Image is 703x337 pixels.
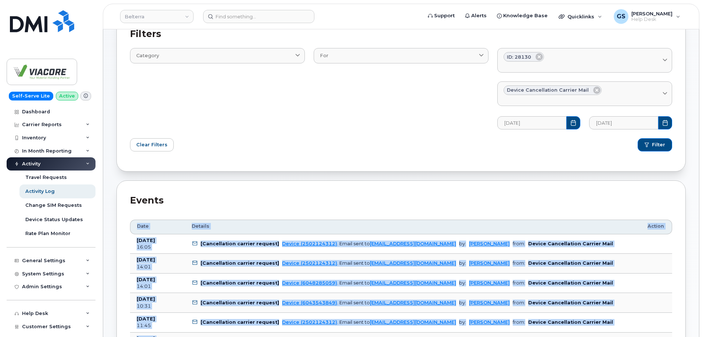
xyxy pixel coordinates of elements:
[513,280,525,286] span: from:
[201,300,279,305] b: [Cancellation carrier request]
[658,116,672,129] button: Choose Date
[201,319,279,325] b: [Cancellation carrier request]
[282,260,337,266] a: Device (2502124312)
[459,280,466,286] span: by:
[282,319,337,325] a: Device (2502124312)
[554,9,607,24] div: Quicklinks
[137,303,179,309] div: 10:31
[567,14,594,19] span: Quicklinks
[641,220,672,234] th: Action
[507,87,589,94] span: Device Cancellation Carrier Mail
[137,283,179,290] div: 14:01
[504,62,510,69] span: By
[137,322,179,329] div: 11:45
[459,300,466,305] span: by:
[130,28,672,39] h2: Filters
[631,17,673,22] span: Help Desk
[459,319,466,325] span: by:
[497,116,566,129] input: MM/DD/YYYY
[434,12,455,19] span: Support
[137,223,149,230] span: Date
[137,264,179,270] div: 14:01
[528,300,613,305] b: Device Cancellation Carrier Mail
[631,11,673,17] span: [PERSON_NAME]
[497,81,672,106] a: Device Cancellation Carrier MailSource
[492,8,553,23] a: Knowledge Base
[282,280,337,286] a: Device (6048285059)
[423,8,460,23] a: Support
[137,257,155,263] b: [DATE]
[513,241,525,246] span: from:
[497,48,672,73] a: ID: 28130By
[469,300,510,305] a: [PERSON_NAME]
[282,319,456,325] div: . Email sent to
[528,319,613,325] b: Device Cancellation Carrier Mail
[136,141,167,148] span: Clear Filters
[503,12,548,19] span: Knowledge Base
[137,244,179,250] div: 16:05
[504,95,521,102] span: Source
[130,138,174,151] button: Clear Filters
[589,116,658,129] input: MM/DD/YYYY
[471,12,487,19] span: Alerts
[528,241,613,246] b: Device Cancellation Carrier Mail
[469,241,510,246] a: [PERSON_NAME]
[528,280,613,286] b: Device Cancellation Carrier Mail
[370,280,456,286] a: [EMAIL_ADDRESS][DOMAIN_NAME]
[469,280,510,286] a: [PERSON_NAME]
[201,280,279,286] b: [Cancellation carrier request]
[130,194,672,207] div: Events
[460,8,492,23] a: Alerts
[370,300,456,305] a: [EMAIL_ADDRESS][DOMAIN_NAME]
[120,10,194,23] a: Belterra
[201,260,279,266] b: [Cancellation carrier request]
[469,319,510,325] a: [PERSON_NAME]
[203,10,314,23] input: Find something...
[282,241,337,246] a: Device (2502124312)
[638,138,672,151] button: Filter
[282,300,337,305] a: Device (6043543849)
[513,319,525,325] span: from:
[459,260,466,266] span: by:
[136,52,159,59] span: Category
[566,116,580,129] button: Choose Date
[513,300,525,305] span: from:
[513,260,525,266] span: from:
[507,54,531,61] span: ID: 28130
[137,296,155,302] b: [DATE]
[137,277,155,282] b: [DATE]
[282,260,456,266] div: . Email sent to
[137,316,155,322] b: [DATE]
[201,241,279,246] b: [Cancellation carrier request]
[652,142,665,148] span: Filter
[282,300,456,305] div: . Email sent to
[370,241,456,246] a: [EMAIL_ADDRESS][DOMAIN_NAME]
[192,223,209,230] span: Details
[130,48,305,63] a: Category
[528,260,613,266] b: Device Cancellation Carrier Mail
[314,48,489,63] a: For
[137,238,155,243] b: [DATE]
[609,9,685,24] div: Gabriel Santiago
[469,260,510,266] a: [PERSON_NAME]
[282,280,456,286] div: . Email sent to
[370,260,456,266] a: [EMAIL_ADDRESS][DOMAIN_NAME]
[320,52,328,59] span: For
[370,319,456,325] a: [EMAIL_ADDRESS][DOMAIN_NAME]
[459,241,466,246] span: by:
[282,241,456,246] div: . Email sent to
[617,12,626,21] span: GS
